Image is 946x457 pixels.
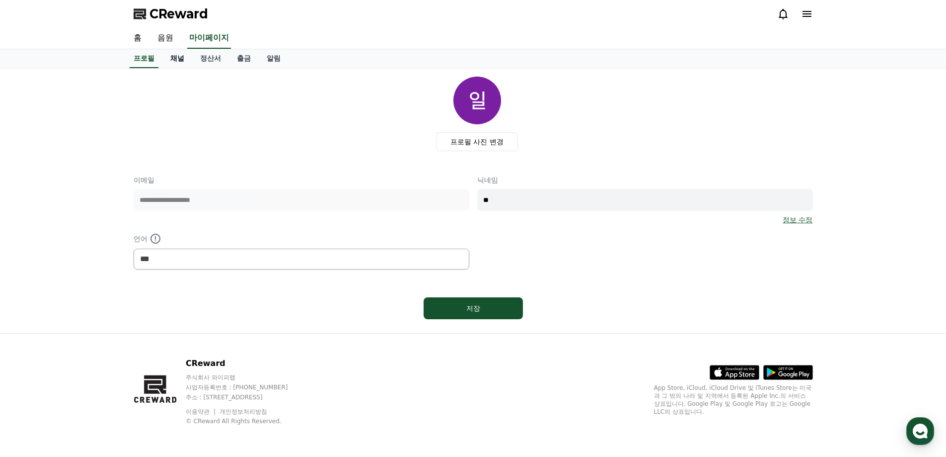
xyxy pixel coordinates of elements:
label: 프로필 사진 변경 [436,132,518,151]
a: 출금 [229,49,259,68]
a: CReward [134,6,208,22]
a: 채널 [162,49,192,68]
a: 정보 수정 [783,215,812,225]
p: 사업자등록번호 : [PHONE_NUMBER] [186,383,307,391]
a: 설정 [128,315,191,340]
a: 대화 [66,315,128,340]
p: 언어 [134,233,469,245]
p: 닉네임 [477,175,813,185]
a: 이용약관 [186,408,217,415]
a: 알림 [259,49,289,68]
a: 홈 [3,315,66,340]
a: 마이페이지 [187,28,231,49]
a: 음원 [149,28,181,49]
p: CReward [186,358,307,369]
button: 저장 [424,297,523,319]
img: profile_image [453,77,501,124]
a: 홈 [126,28,149,49]
a: 정산서 [192,49,229,68]
span: CReward [149,6,208,22]
p: © CReward All Rights Reserved. [186,417,307,425]
p: App Store, iCloud, iCloud Drive 및 iTunes Store는 미국과 그 밖의 나라 및 지역에서 등록된 Apple Inc.의 서비스 상표입니다. Goo... [654,384,813,416]
span: 홈 [31,330,37,338]
span: 대화 [91,331,103,339]
p: 주소 : [STREET_ADDRESS] [186,393,307,401]
p: 이메일 [134,175,469,185]
a: 개인정보처리방침 [219,408,267,415]
p: 주식회사 와이피랩 [186,373,307,381]
a: 프로필 [130,49,158,68]
div: 저장 [443,303,503,313]
span: 설정 [153,330,165,338]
